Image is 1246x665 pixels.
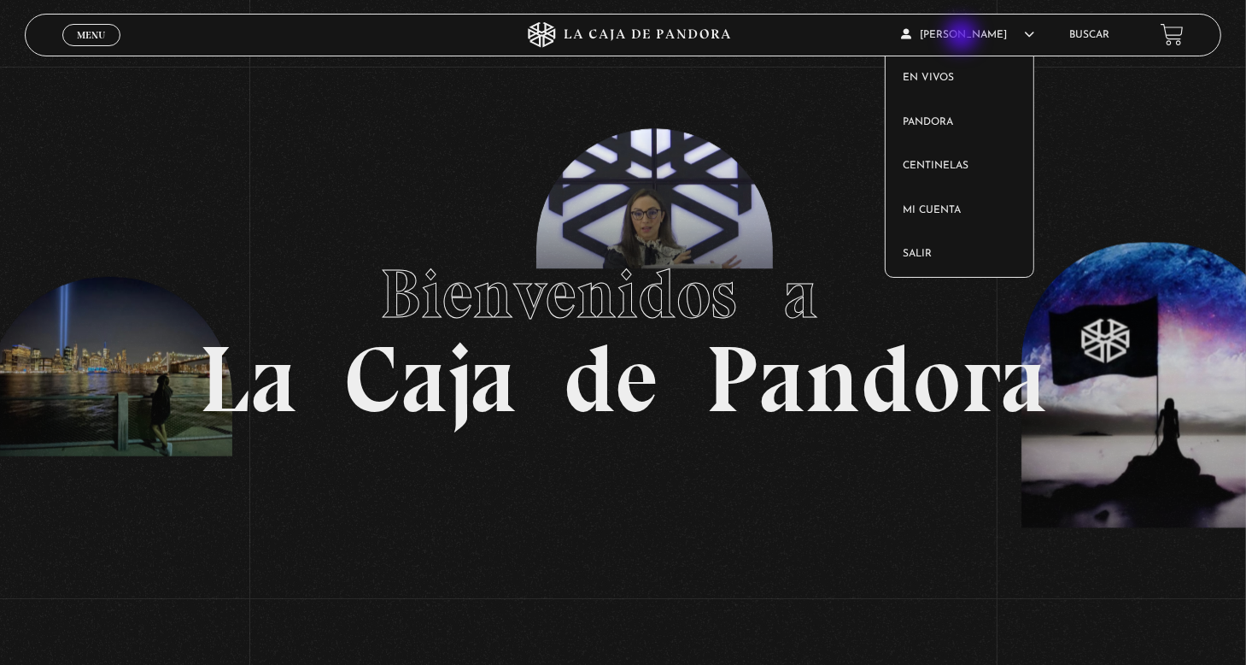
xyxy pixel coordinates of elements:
a: Buscar [1069,30,1109,40]
span: Bienvenidos a [381,253,866,335]
h1: La Caja de Pandora [199,238,1047,427]
a: Pandora [886,101,1033,145]
a: View your shopping cart [1161,23,1184,46]
a: Salir [886,232,1033,277]
a: Centinelas [886,144,1033,189]
span: [PERSON_NAME] [901,30,1034,40]
a: Mi cuenta [886,189,1033,233]
span: Cerrar [72,44,112,56]
span: Menu [77,30,105,40]
a: En vivos [886,56,1033,101]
